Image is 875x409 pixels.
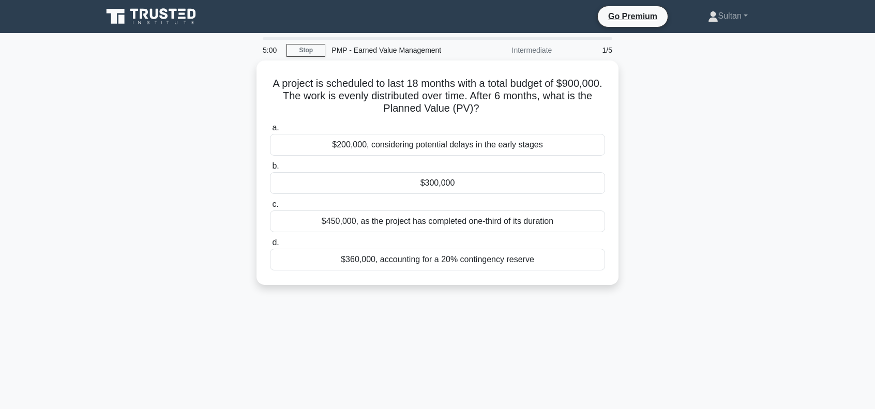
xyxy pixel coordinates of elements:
[683,6,773,26] a: Sultan
[270,210,605,232] div: $450,000, as the project has completed one-third of its duration
[558,40,618,60] div: 1/5
[257,40,286,60] div: 5:00
[270,134,605,156] div: $200,000, considering potential delays in the early stages
[270,249,605,270] div: $360,000, accounting for a 20% contingency reserve
[467,40,558,60] div: Intermediate
[270,172,605,194] div: $300,000
[269,77,606,115] h5: A project is scheduled to last 18 months with a total budget of $900,000. The work is evenly dist...
[272,123,279,132] span: a.
[272,200,278,208] span: c.
[602,10,663,23] a: Go Premium
[272,238,279,247] span: d.
[286,44,325,57] a: Stop
[325,40,467,60] div: PMP - Earned Value Management
[272,161,279,170] span: b.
